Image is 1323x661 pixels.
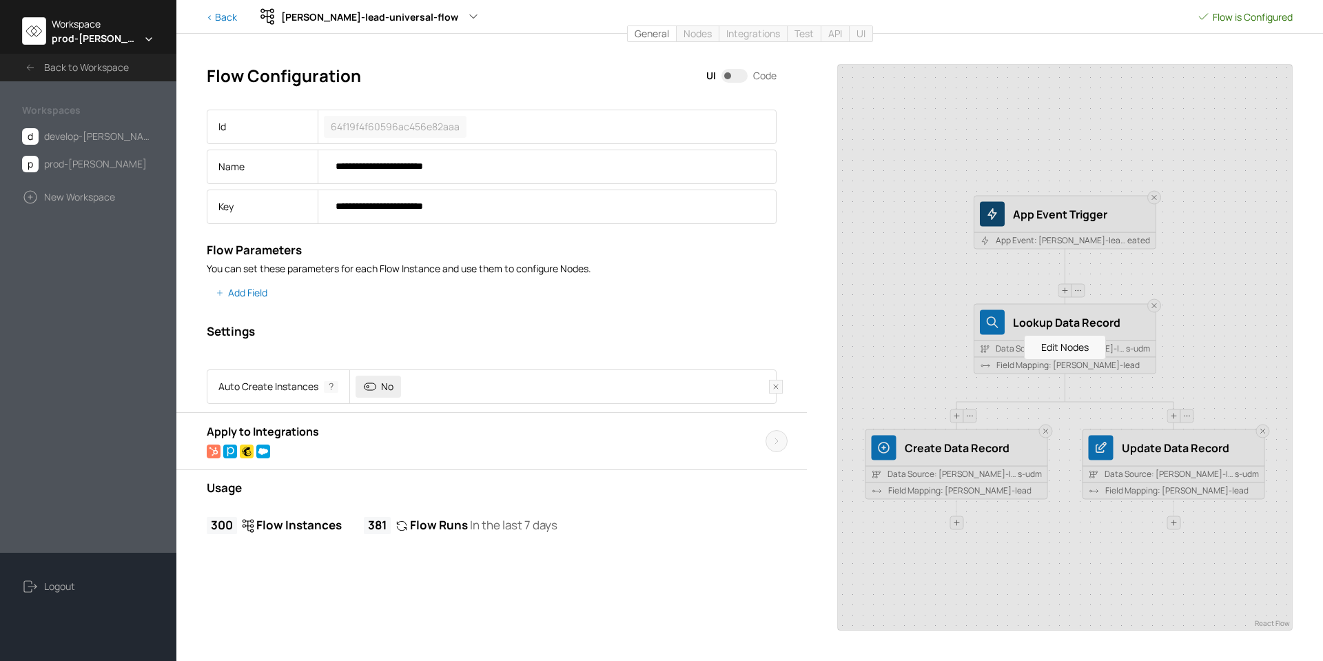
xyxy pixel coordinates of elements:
span: Auto Create Instances [218,379,338,394]
span: New Workspace [44,189,115,205]
button: Delete [769,380,783,394]
span: Back to Workspace [44,59,129,76]
h3: Flow Parameters [207,243,777,257]
img: SalesForce Pardot [223,445,237,458]
p: You can set these parameters for each Flow Instance and use them to configure Nodes. [207,263,777,275]
span: Code [753,68,777,83]
span: prod-[PERSON_NAME] [52,31,138,45]
span: Key [218,199,234,214]
span: No [356,376,401,398]
span: Name [218,159,245,174]
h3: Settings [207,325,777,338]
a: Integrations [719,26,787,41]
span: Flow is Configured [1196,10,1293,24]
a: Nodes [676,26,719,41]
span: develop-[PERSON_NAME] [44,128,154,145]
a: UI [849,26,872,41]
span: In the last 7 days [470,517,557,533]
span: p [22,156,39,172]
a: Test [787,26,821,41]
span: 381 [364,517,391,533]
img: Salesforce [256,445,270,458]
h3: Usage [207,481,777,495]
span: Flow Instances [256,518,342,532]
div: prod-brame [52,31,154,45]
img: HubSpot [207,445,220,458]
img: Mailchimp [240,445,254,458]
a: 300Flow Instances [207,517,342,533]
div: Id [207,110,318,143]
span: ? [324,381,338,393]
span: 64f19f4f60596ac456e82aaa [324,116,466,138]
span: [PERSON_NAME]-lead-universal-flow [281,10,458,24]
div: UICode [706,68,777,83]
button: Edit Nodes [1024,335,1106,360]
span: Logout [44,578,75,595]
div: Workspace [52,17,154,31]
a: 381Flow Runs In the last 7 days [364,517,557,533]
span: d [22,128,39,145]
h1: Flow Configuration [207,64,361,88]
a: General [628,26,676,41]
span: prod-[PERSON_NAME] [44,156,147,172]
span: 300 [207,517,237,533]
span: Flow Runs [410,518,557,532]
a: < Back [207,10,237,24]
button: Add Field [207,281,279,305]
span: 64f19f4f60596ac456e82aaa [331,119,460,134]
a: API [821,26,849,41]
span: UI [706,68,716,83]
div: Workspaceprod-[PERSON_NAME] [22,17,154,45]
